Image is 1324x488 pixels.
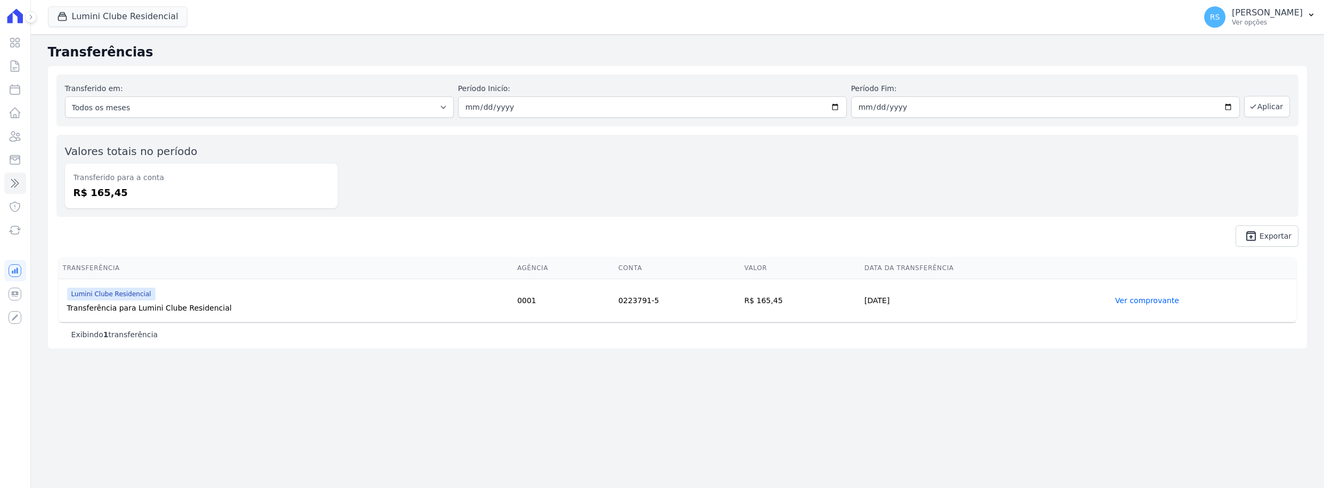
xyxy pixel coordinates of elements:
[860,257,1111,279] th: Data da Transferência
[1115,296,1179,305] a: Ver comprovante
[73,185,329,200] dd: R$ 165,45
[740,279,860,322] td: R$ 165,45
[458,83,847,94] label: Período Inicío:
[67,303,509,313] div: Transferência para Lumini Clube Residencial
[513,257,614,279] th: Agência
[71,329,158,340] p: Exibindo transferência
[59,257,513,279] th: Transferência
[48,6,187,27] button: Lumini Clube Residencial
[1232,18,1303,27] p: Ver opções
[1196,2,1324,32] button: RS [PERSON_NAME] Ver opções
[614,257,740,279] th: Conta
[1236,225,1298,247] a: unarchive Exportar
[614,279,740,322] td: 0223791-5
[1260,233,1292,239] span: Exportar
[513,279,614,322] td: 0001
[851,83,1240,94] label: Período Fim:
[1210,13,1220,21] span: RS
[1232,7,1303,18] p: [PERSON_NAME]
[67,288,156,300] span: Lumini Clube Residencial
[740,257,860,279] th: Valor
[103,330,109,339] b: 1
[48,43,1307,62] h2: Transferências
[11,452,36,477] iframe: Intercom live chat
[73,172,329,183] dt: Transferido para a conta
[860,279,1111,322] td: [DATE]
[65,145,198,158] label: Valores totais no período
[1244,96,1290,117] button: Aplicar
[65,84,123,93] label: Transferido em:
[1245,230,1257,242] i: unarchive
